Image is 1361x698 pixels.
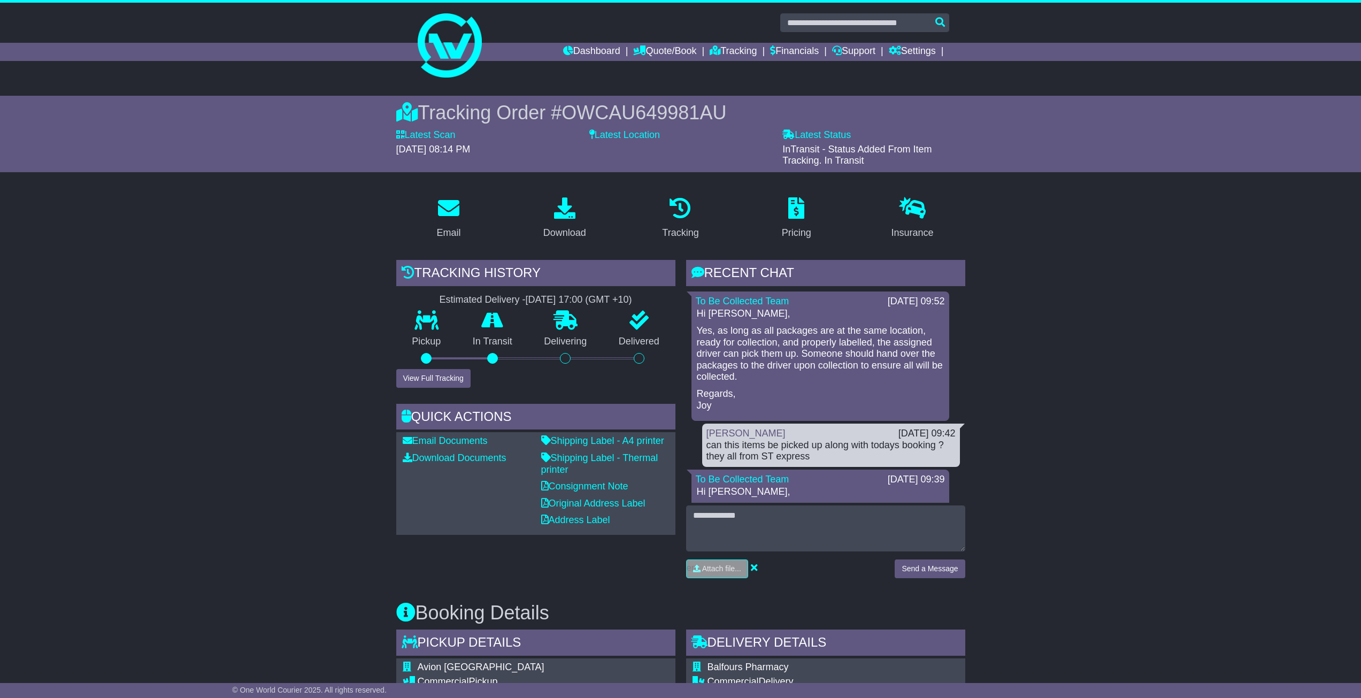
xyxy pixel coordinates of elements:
[706,428,786,439] a: [PERSON_NAME]
[898,428,956,440] div: [DATE] 09:42
[396,294,675,306] div: Estimated Delivery -
[418,676,469,687] span: Commercial
[888,296,945,308] div: [DATE] 09:52
[662,226,698,240] div: Tracking
[710,43,757,61] a: Tracking
[782,129,851,141] label: Latest Status
[782,226,811,240] div: Pricing
[885,194,941,244] a: Insurance
[396,404,675,433] div: Quick Actions
[396,260,675,289] div: Tracking history
[429,194,467,244] a: Email
[697,308,944,320] p: Hi [PERSON_NAME],
[706,440,956,463] div: can this items be picked up along with todays booking ? they all from ST express
[436,226,460,240] div: Email
[403,452,506,463] a: Download Documents
[895,559,965,578] button: Send a Message
[697,325,944,383] p: Yes, as long as all packages are at the same location, ready for collection, and properly labelle...
[889,43,936,61] a: Settings
[603,336,675,348] p: Delivered
[782,144,932,166] span: InTransit - Status Added From Item Tracking. In Transit
[528,336,603,348] p: Delivering
[696,474,789,485] a: To Be Collected Team
[562,102,726,124] span: OWCAU649981AU
[396,602,965,624] h3: Booking Details
[563,43,620,61] a: Dashboard
[541,498,645,509] a: Original Address Label
[232,686,387,694] span: © One World Courier 2025. All rights reserved.
[708,662,789,672] span: Balfours Pharmacy
[541,452,658,475] a: Shipping Label - Thermal printer
[697,486,944,498] p: Hi [PERSON_NAME],
[396,369,471,388] button: View Full Tracking
[457,336,528,348] p: In Transit
[536,194,593,244] a: Download
[396,101,965,124] div: Tracking Order #
[686,260,965,289] div: RECENT CHAT
[396,144,471,155] span: [DATE] 08:14 PM
[418,676,624,688] div: Pickup
[589,129,660,141] label: Latest Location
[686,630,965,658] div: Delivery Details
[891,226,934,240] div: Insurance
[832,43,875,61] a: Support
[708,676,759,687] span: Commercial
[770,43,819,61] a: Financials
[403,435,488,446] a: Email Documents
[396,630,675,658] div: Pickup Details
[541,435,664,446] a: Shipping Label - A4 printer
[526,294,632,306] div: [DATE] 17:00 (GMT +10)
[541,515,610,525] a: Address Label
[418,662,544,672] span: Avion [GEOGRAPHIC_DATA]
[541,481,628,492] a: Consignment Note
[697,388,944,411] p: Regards, Joy
[543,226,586,240] div: Download
[655,194,705,244] a: Tracking
[396,336,457,348] p: Pickup
[696,296,789,306] a: To Be Collected Team
[888,474,945,486] div: [DATE] 09:39
[633,43,696,61] a: Quote/Book
[775,194,818,244] a: Pricing
[396,129,456,141] label: Latest Scan
[708,676,950,688] div: Delivery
